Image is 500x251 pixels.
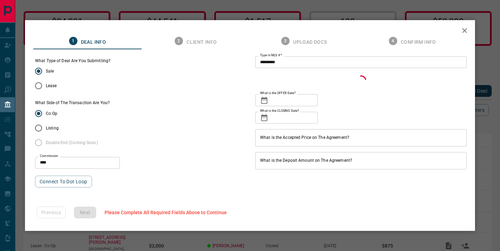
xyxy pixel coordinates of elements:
span: Double End (Coming Soon) [46,140,98,146]
label: Commission [40,154,58,158]
div: Loading [255,74,467,89]
label: What Side of The Transaction Are You? [35,100,110,106]
span: Listing [46,125,59,131]
span: Sale [46,68,54,74]
span: Co Op [46,110,58,117]
text: 1 [72,39,74,43]
label: What is the OFFER Date? [260,91,295,95]
label: Type in MLS # [260,53,282,58]
legend: What Type of Deal Are You Submitting? [35,58,110,64]
span: Lease [46,83,57,89]
span: Please Complete All Required Fields Above to Continue [105,210,227,215]
span: Deal Info [81,39,106,45]
button: Connect to Dot Loop [35,176,92,187]
label: What is the CLOSING Date? [260,109,299,113]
